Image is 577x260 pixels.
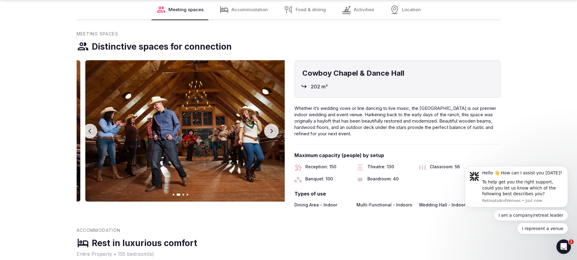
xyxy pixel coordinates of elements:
[367,164,394,171] span: Theatre: 130
[231,7,268,13] span: Accommodation
[173,194,174,196] button: Go to slide 1
[182,194,184,196] button: Go to slide 3
[311,83,328,90] span: 202 m²
[367,176,399,183] span: Boardroom: 40
[294,152,501,159] span: Maximum capacity (people) by setup
[168,7,204,13] span: Meeting spaces
[177,194,181,196] button: Go to slide 2
[456,159,577,257] iframe: Intercom notifications message
[354,7,374,13] span: Activities
[430,164,460,171] span: Classroom: 56
[356,202,412,208] span: Multi-Functional - Indoors
[302,68,493,78] h4: Cowboy Chapel & Dance Hall
[77,31,118,37] span: Meeting Spaces
[77,227,121,233] span: Accommodation
[92,237,197,249] h3: Rest in luxurious comfort
[556,239,571,254] iframe: Intercom live chat
[294,105,496,137] span: Whether it’s wedding vows or line dancing to live music, the [GEOGRAPHIC_DATA] is our premier ind...
[296,7,326,13] span: Food & dining
[569,239,574,244] span: 1
[402,7,421,13] span: Location
[419,202,465,208] span: Wedding Hall - Indoor
[294,190,501,197] span: Types of use
[77,251,501,257] span: Entire Property • 155 bedroom(s)
[92,41,232,53] h3: Distinctive spaces for connection
[294,202,337,208] span: Dining Area - Indoor
[305,176,333,183] span: Banquet: 100
[305,164,336,171] span: Reception: 150
[187,194,188,196] button: Go to slide 4
[85,60,293,202] img: Gallery image 2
